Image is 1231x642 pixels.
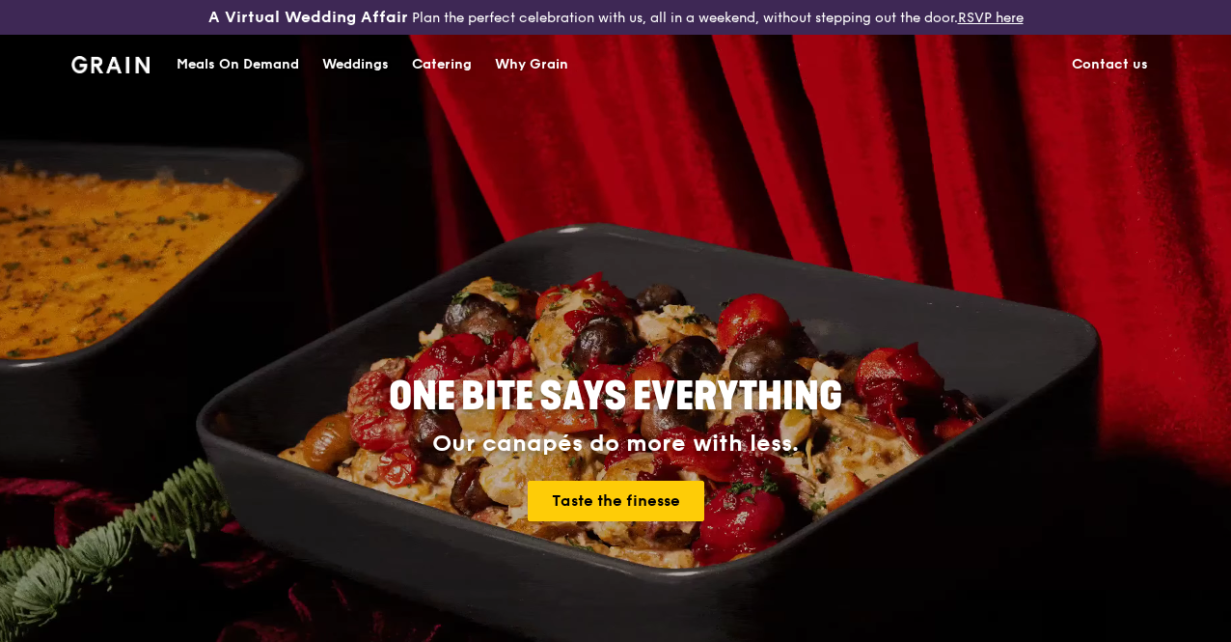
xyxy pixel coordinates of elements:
[1060,36,1160,94] a: Contact us
[208,8,408,27] h3: A Virtual Wedding Affair
[528,481,704,521] a: Taste the finesse
[389,374,842,420] span: ONE BITE SAYS EVERYTHING
[412,36,472,94] div: Catering
[322,36,389,94] div: Weddings
[177,36,299,94] div: Meals On Demand
[483,36,580,94] a: Why Grain
[71,56,150,73] img: Grain
[311,36,400,94] a: Weddings
[268,431,963,458] div: Our canapés do more with less.
[205,8,1026,27] div: Plan the perfect celebration with us, all in a weekend, without stepping out the door.
[495,36,568,94] div: Why Grain
[400,36,483,94] a: Catering
[958,10,1024,26] a: RSVP here
[71,34,150,92] a: GrainGrain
